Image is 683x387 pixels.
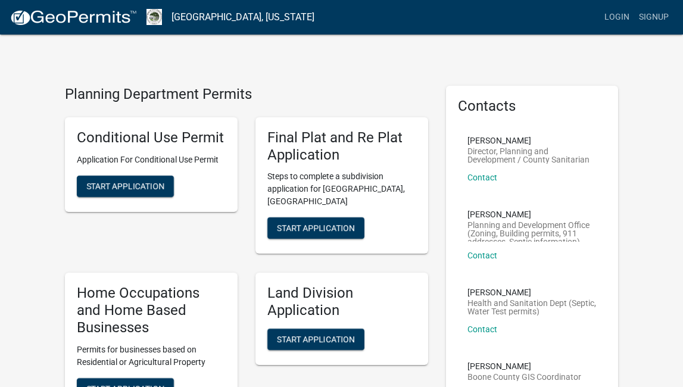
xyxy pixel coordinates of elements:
[458,98,607,115] h5: Contacts
[600,6,634,29] a: Login
[77,285,226,336] h5: Home Occupations and Home Based Businesses
[467,251,497,260] a: Contact
[467,373,581,381] p: Boone County GIS Coordinator
[267,170,416,208] p: Steps to complete a subdivision application for [GEOGRAPHIC_DATA], [GEOGRAPHIC_DATA]
[267,285,416,319] h5: Land Division Application
[77,154,226,166] p: Application For Conditional Use Permit
[467,173,497,182] a: Contact
[146,9,162,25] img: Boone County, Iowa
[634,6,673,29] a: Signup
[267,217,364,239] button: Start Application
[267,329,364,350] button: Start Application
[467,147,597,164] p: Director, Planning and Development / County Sanitarian
[277,334,355,344] span: Start Application
[77,344,226,369] p: Permits for businesses based on Residential or Agricultural Property
[467,324,497,334] a: Contact
[467,136,597,145] p: [PERSON_NAME]
[65,86,428,103] h4: Planning Department Permits
[171,7,314,27] a: [GEOGRAPHIC_DATA], [US_STATE]
[77,129,226,146] h5: Conditional Use Permit
[86,181,164,191] span: Start Application
[467,221,597,242] p: Planning and Development Office (Zoning, Building permits, 911 addresses, Septic information)
[467,299,597,316] p: Health and Sanitation Dept (Septic, Water Test permits)
[467,210,597,219] p: [PERSON_NAME]
[77,176,174,197] button: Start Application
[267,129,416,164] h5: Final Plat and Re Plat Application
[467,362,581,370] p: [PERSON_NAME]
[277,223,355,233] span: Start Application
[467,288,597,297] p: [PERSON_NAME]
